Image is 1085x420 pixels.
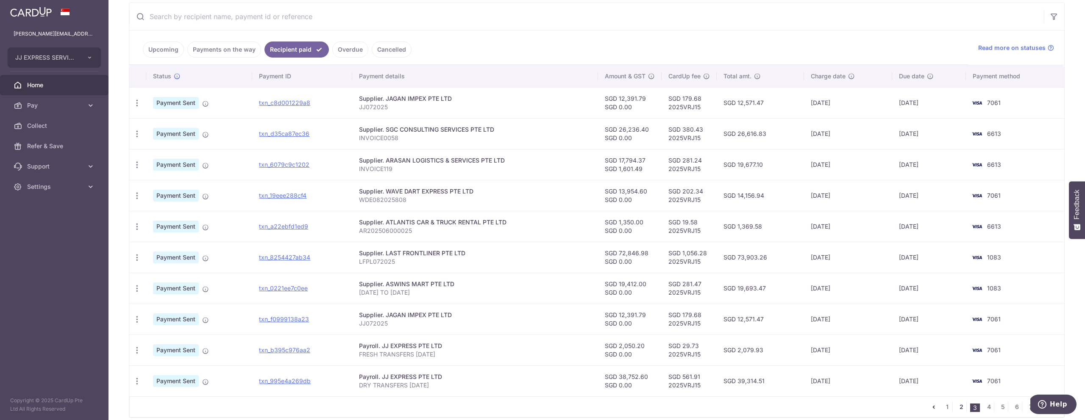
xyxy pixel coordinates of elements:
span: Amount & GST [605,72,645,80]
td: SGD 19,677.10 [717,149,804,180]
p: JJ072025 [359,319,591,328]
a: 4 [984,402,994,412]
div: Supplier. LAST FRONTLINER PTE LTD [359,249,591,257]
td: SGD 1,369.58 [717,211,804,242]
span: Due date [899,72,924,80]
a: txn_f0999138a23 [259,315,309,323]
a: Read more on statuses [978,44,1054,52]
td: [DATE] [892,180,966,211]
img: Bank Card [968,314,985,324]
div: Supplier. ASWINS MART PTE LTD [359,280,591,288]
td: SGD 13,954.60 SGD 0.00 [598,180,662,211]
img: Bank Card [968,160,985,170]
td: [DATE] [892,87,966,118]
td: SGD 12,571.47 [717,87,804,118]
p: INVOICE0058 [359,134,591,142]
a: Recipient paid [264,41,329,58]
p: JJ072025 [359,103,591,111]
td: [DATE] [804,365,892,396]
th: Payment details [352,65,598,87]
span: Charge date [811,72,846,80]
img: Bank Card [968,129,985,139]
img: Bank Card [968,376,985,386]
span: JJ EXPRESS SERVICES [15,53,78,62]
a: Cancelled [372,41,412,58]
span: 6613 [987,161,1001,168]
a: 7 [1026,402,1036,412]
td: SGD 561.91 2025VRJ15 [662,365,717,396]
span: Payment Sent [153,221,199,232]
td: SGD 2,079.93 [717,334,804,365]
span: Payment Sent [153,97,199,109]
li: 3 [970,403,980,412]
th: Payment method [966,65,1064,87]
span: 7061 [987,192,1001,199]
img: Bank Card [968,252,985,262]
p: WDE082025808 [359,196,591,204]
div: Payroll. JJ EXPRESS PTE LTD [359,342,591,350]
td: SGD 26,236.40 SGD 0.00 [598,118,662,149]
a: 5 [998,402,1008,412]
nav: pager [929,397,1064,417]
span: 7061 [987,346,1001,354]
div: Supplier. JAGAN IMPEX PTE LTD [359,94,591,103]
td: SGD 26,616.83 [717,118,804,149]
span: Read more on statuses [978,44,1046,52]
td: SGD 12,571.47 [717,304,804,334]
td: [DATE] [892,273,966,304]
td: [DATE] [892,149,966,180]
a: Overdue [332,41,368,58]
td: [DATE] [892,334,966,365]
span: Support [27,162,83,171]
span: Payment Sent [153,313,199,325]
span: 7061 [987,377,1001,384]
td: [DATE] [892,242,966,273]
td: SGD 380.43 2025VRJ15 [662,118,717,149]
span: Home [27,81,83,89]
span: Pay [27,101,83,110]
iframe: Opens a widget where you can find more information [1030,395,1077,416]
td: [DATE] [804,304,892,334]
input: Search by recipient name, payment id or reference [129,3,1044,30]
td: SGD 202.34 2025VRJ15 [662,180,717,211]
td: SGD 179.68 2025VRJ15 [662,87,717,118]
span: 1083 [987,254,1001,261]
span: 7061 [987,99,1001,106]
span: CardUp fee [668,72,701,80]
img: Bank Card [968,345,985,355]
td: SGD 73,903.26 [717,242,804,273]
img: CardUp [10,7,52,17]
div: Supplier. ATLANTIS CAR & TRUCK RENTAL PTE LTD [359,218,591,227]
a: txn_0221ee7c0ee [259,285,308,292]
img: Bank Card [968,191,985,201]
a: txn_8254427ab34 [259,254,310,261]
div: Supplier. ARASAN LOGISTICS & SERVICES PTE LTD [359,156,591,165]
a: Upcoming [143,41,184,58]
a: 6 [1012,402,1022,412]
span: Payment Sent [153,190,199,202]
td: SGD 1,350.00 SGD 0.00 [598,211,662,242]
th: Payment ID [252,65,352,87]
span: Feedback [1073,190,1081,219]
a: txn_c8d001229a8 [259,99,310,106]
span: Collect [27,122,83,130]
td: SGD 17,794.37 SGD 1,601.49 [598,149,662,180]
td: SGD 281.47 2025VRJ15 [662,273,717,304]
td: [DATE] [892,304,966,334]
p: INVOICE119 [359,165,591,173]
div: Payroll. JJ EXPRESS PTE LTD [359,373,591,381]
td: SGD 19,693.47 [717,273,804,304]
td: SGD 72,846.98 SGD 0.00 [598,242,662,273]
a: txn_b395c976aa2 [259,346,310,354]
td: SGD 29.73 2025VRJ15 [662,334,717,365]
button: JJ EXPRESS SERVICES [8,47,101,68]
span: Payment Sent [153,128,199,140]
span: 1083 [987,285,1001,292]
a: txn_d35ca87ec36 [259,130,309,137]
td: SGD 12,391.79 SGD 0.00 [598,87,662,118]
span: Payment Sent [153,344,199,356]
a: txn_6079c9c1202 [259,161,309,168]
span: Settings [27,182,83,191]
td: [DATE] [892,211,966,242]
